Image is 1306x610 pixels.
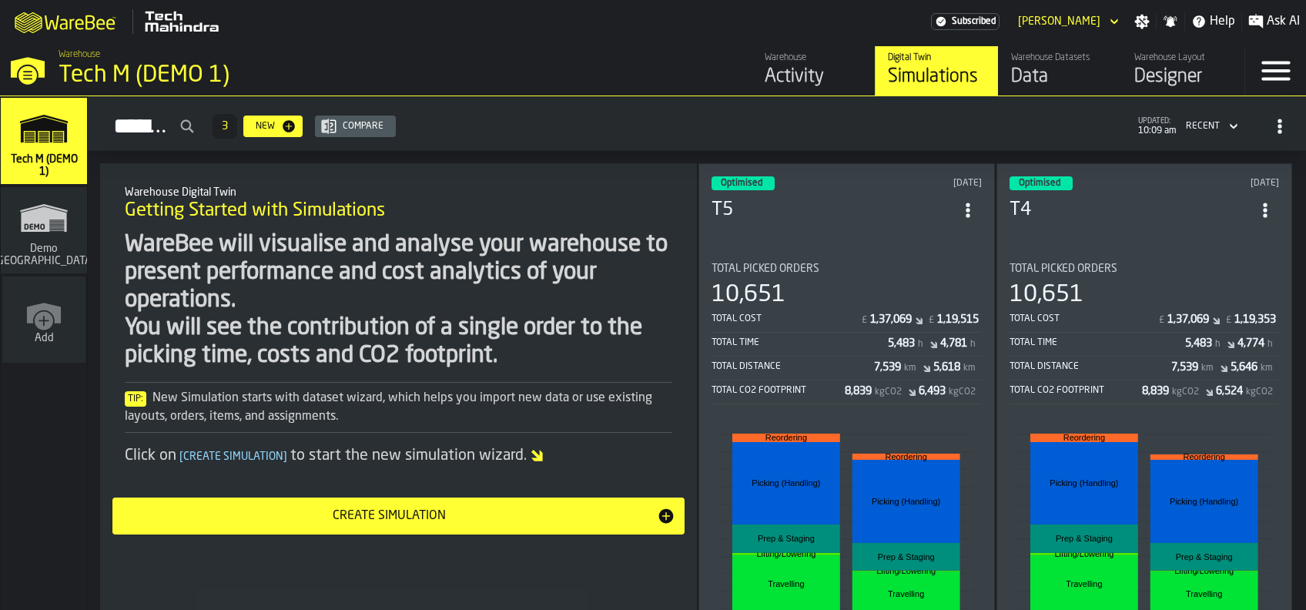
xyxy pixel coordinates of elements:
[712,281,785,309] div: 10,651
[845,385,872,397] div: Stat Value
[1010,281,1083,309] div: 10,651
[1010,361,1172,372] div: Total Distance
[1018,15,1100,28] div: DropdownMenuValue-Abhishek Khetan
[179,451,183,462] span: [
[712,385,845,396] div: Total CO2 Footprint
[59,49,100,60] span: Warehouse
[283,451,287,462] span: ]
[1128,14,1156,29] label: button-toggle-Settings
[1172,387,1199,397] span: kgCO2
[712,337,888,348] div: Total Time
[1267,12,1300,31] span: Ask AI
[712,198,954,223] h3: T5
[875,46,998,96] a: link-to-/wh/i/48b63d5b-7b01-4ac5-b36e-111296781b18/simulations
[1157,14,1184,29] label: button-toggle-Notifications
[1010,263,1280,404] div: stat-Total Picked Orders
[1010,263,1117,275] span: Total Picked Orders
[1234,313,1276,326] div: Stat Value
[1134,52,1232,63] div: Warehouse Layout
[88,96,1306,151] h2: button-Simulations
[125,199,385,223] span: Getting Started with Simulations
[1242,12,1306,31] label: button-toggle-Ask AI
[35,332,54,344] span: Add
[1245,46,1306,96] label: button-toggle-Menu
[59,62,474,89] div: Tech M (DEMO 1)
[1180,117,1241,136] div: DropdownMenuValue-4
[931,13,1000,30] div: Menu Subscription
[1010,385,1143,396] div: Total CO2 Footprint
[918,339,923,350] span: h
[1019,179,1060,188] span: Optimised
[933,361,960,374] div: Stat Value
[1216,385,1243,397] div: Stat Value
[125,231,672,370] div: WareBee will visualise and analyse your warehouse to present performance and cost analytics of yo...
[875,387,902,397] span: kgCO2
[1261,363,1273,374] span: km
[765,65,862,89] div: Activity
[952,16,996,27] span: Subscribed
[752,46,875,96] a: link-to-/wh/i/48b63d5b-7b01-4ac5-b36e-111296781b18/feed/
[2,277,85,366] a: link-to-/wh/new
[937,313,979,326] div: Stat Value
[1134,65,1232,89] div: Designer
[125,391,146,407] span: Tip:
[712,263,982,404] div: stat-Total Picked Orders
[712,263,819,275] span: Total Picked Orders
[206,114,243,139] div: ButtonLoadMore-Load More-Prev-First-Last
[888,65,986,89] div: Simulations
[765,52,862,63] div: Warehouse
[888,52,986,63] div: Digital Twin
[315,116,396,137] button: button-Compare
[1010,198,1252,223] h3: T4
[1226,315,1231,326] span: £
[1267,339,1273,350] span: h
[721,179,762,188] span: Optimised
[1121,46,1244,96] a: link-to-/wh/i/48b63d5b-7b01-4ac5-b36e-111296781b18/designer
[243,116,303,137] button: button-New
[1237,337,1264,350] div: Stat Value
[249,121,281,132] div: New
[874,361,901,374] div: Stat Value
[1177,178,1279,189] div: Updated: 13/6/2025, 3:20:59 pm Created: 3/1/2025, 6:38:36 am
[1138,117,1177,126] span: updated:
[904,363,916,374] span: km
[870,313,912,326] div: Stat Value
[1210,12,1235,31] span: Help
[1,187,87,277] a: link-to-/wh/i/16932755-72b9-4ea4-9c69-3f1f3a500823/simulations
[1186,121,1220,132] div: DropdownMenuValue-4
[1010,176,1073,190] div: status-3 2
[1011,52,1109,63] div: Warehouse Datasets
[712,176,775,190] div: status-3 2
[1246,387,1273,397] span: kgCO2
[1167,313,1209,326] div: Stat Value
[970,339,976,350] span: h
[712,263,982,275] div: Title
[940,337,967,350] div: Stat Value
[1159,315,1164,326] span: £
[1201,363,1214,374] span: km
[1010,337,1186,348] div: Total Time
[931,13,1000,30] a: link-to-/wh/i/48b63d5b-7b01-4ac5-b36e-111296781b18/settings/billing
[337,121,390,132] div: Compare
[1010,263,1280,275] div: Title
[1142,385,1169,397] div: Stat Value
[712,313,859,324] div: Total Cost
[712,361,874,372] div: Total Distance
[998,46,1121,96] a: link-to-/wh/i/48b63d5b-7b01-4ac5-b36e-111296781b18/data
[112,176,685,231] div: title-Getting Started with Simulations
[888,337,915,350] div: Stat Value
[862,315,867,326] span: £
[929,315,934,326] span: £
[1231,361,1257,374] div: Stat Value
[1185,12,1241,31] label: button-toggle-Help
[1012,12,1122,31] div: DropdownMenuValue-Abhishek Khetan
[125,445,672,467] div: Click on to start the new simulation wizard.
[919,385,946,397] div: Stat Value
[1138,126,1177,136] span: 10:09 am
[949,387,976,397] span: kgCO2
[176,451,290,462] span: Create Simulation
[125,389,672,426] div: New Simulation starts with dataset wizard, which helps you import new data or use existing layout...
[1185,337,1212,350] div: Stat Value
